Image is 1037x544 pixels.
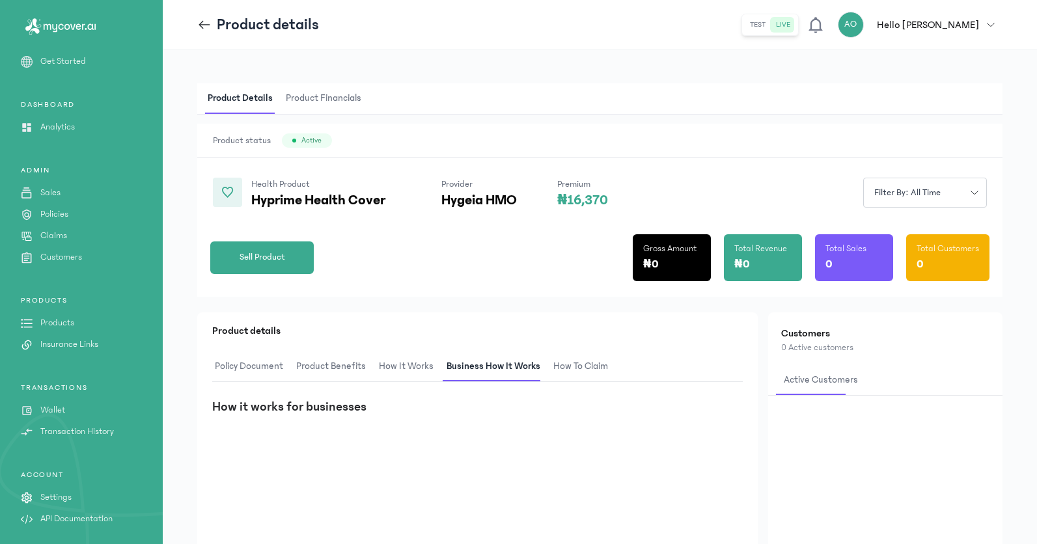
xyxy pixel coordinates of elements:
[40,229,67,243] p: Claims
[444,351,551,382] button: Business How It Works
[825,242,866,255] p: Total Sales
[551,351,618,382] button: How to claim
[838,12,864,38] div: AO
[212,398,743,416] h3: How it works for businesses
[771,17,795,33] button: live
[557,179,590,189] span: Premium
[40,251,82,264] p: Customers
[212,351,294,382] button: Policy Document
[781,325,989,341] h2: Customers
[40,208,68,221] p: Policies
[781,341,989,355] p: 0 Active customers
[251,179,310,189] span: Health Product
[557,193,608,208] p: ₦16,370
[40,403,65,417] p: Wallet
[863,178,987,208] button: Filter by: all time
[376,351,444,382] button: How It Works
[251,193,401,208] p: Hyprime Health Cover
[283,83,364,114] span: Product Financials
[781,365,868,396] button: Active customers
[240,251,285,264] span: Sell Product
[294,351,368,382] span: Product Benefits
[40,338,98,351] p: Insurance Links
[781,365,861,396] span: Active customers
[917,255,924,273] p: 0
[213,134,271,147] span: Product status
[643,242,697,255] p: Gross Amount
[40,55,86,68] p: Get Started
[877,17,979,33] p: Hello [PERSON_NAME]
[825,255,833,273] p: 0
[212,323,743,338] p: Product details
[40,186,61,200] p: Sales
[643,255,659,273] p: ₦0
[551,351,611,382] span: How to claim
[40,316,74,330] p: Products
[301,135,322,146] span: Active
[212,351,286,382] span: Policy Document
[866,186,948,200] span: Filter by: all time
[745,17,771,33] button: test
[838,12,1002,38] button: AOHello [PERSON_NAME]
[294,351,376,382] button: Product Benefits
[40,491,72,504] p: Settings
[734,242,787,255] p: Total Revenue
[283,83,372,114] button: Product Financials
[734,255,750,273] p: ₦0
[441,193,517,208] p: Hygeia HMO
[917,242,979,255] p: Total Customers
[40,120,75,134] p: Analytics
[205,83,275,114] span: Product Details
[210,241,314,274] button: Sell Product
[441,179,473,189] span: Provider
[217,14,319,35] p: Product details
[40,512,113,526] p: API Documentation
[444,351,543,382] span: Business How It Works
[376,351,436,382] span: How It Works
[205,83,283,114] button: Product Details
[40,425,114,439] p: Transaction History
